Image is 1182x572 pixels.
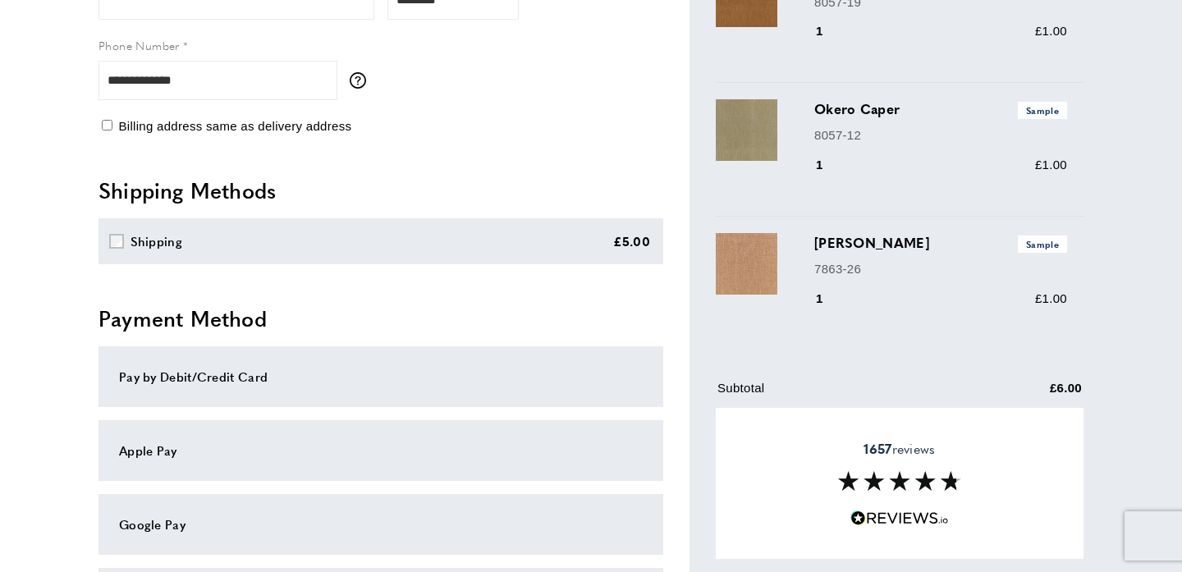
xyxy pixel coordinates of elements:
div: 1 [814,155,846,175]
input: Billing address same as delivery address [102,120,112,130]
h2: Shipping Methods [98,176,663,205]
img: Okero Caper [716,99,777,161]
h2: Payment Method [98,304,663,333]
span: Sample [1018,236,1067,253]
button: More information [350,72,374,89]
span: £1.00 [1035,158,1067,172]
img: Reviews section [838,471,961,491]
h3: Okero Caper [814,99,1067,119]
span: Phone Number [98,37,180,53]
span: £1.00 [1035,291,1067,305]
p: 8057-12 [814,126,1067,145]
div: £5.00 [613,231,651,251]
span: £1.00 [1035,24,1067,38]
h3: [PERSON_NAME] [814,233,1067,253]
img: Kelby Cinnamon [716,233,777,295]
td: Subtotal [717,378,951,410]
img: Reviews.io 5 stars [850,510,949,526]
td: £6.00 [953,378,1082,410]
span: reviews [864,441,935,457]
p: 7863-26 [814,259,1067,279]
div: Google Pay [119,515,643,534]
span: Sample [1018,102,1067,119]
div: 1 [814,21,846,41]
strong: 1657 [864,439,891,458]
div: Shipping [131,231,182,251]
div: Apple Pay [119,441,643,460]
div: 1 [814,289,846,309]
span: Billing address same as delivery address [118,119,351,133]
div: Pay by Debit/Credit Card [119,367,643,387]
